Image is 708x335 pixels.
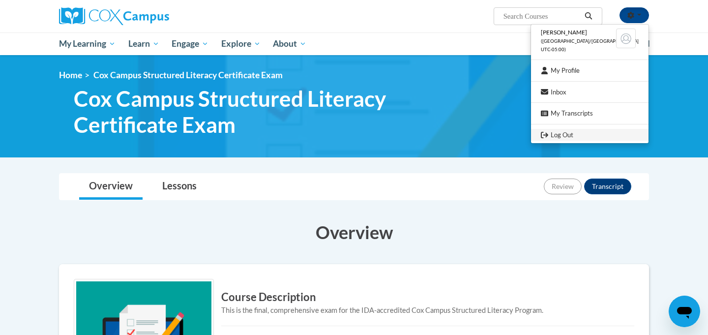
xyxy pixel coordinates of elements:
span: Cox Campus Structured Literacy Certificate Exam [93,70,283,80]
a: My Learning [53,32,122,55]
a: My Profile [531,64,649,77]
h3: Overview [59,220,649,244]
div: This is the final, comprehensive exam for the IDA-accredited Cox Campus Structured Literacy Program. [74,305,634,316]
a: Cox Campus [59,7,246,25]
span: My Learning [59,38,116,50]
a: Learn [122,32,166,55]
span: About [273,38,306,50]
input: Search Courses [502,10,581,22]
a: Home [59,70,82,80]
a: Explore [215,32,267,55]
a: Logout [531,129,649,141]
span: [PERSON_NAME] [541,29,587,36]
span: Cox Campus Structured Literacy Certificate Exam [74,86,413,138]
a: Overview [79,174,143,200]
h3: Course Description [74,290,634,305]
button: Review [544,179,582,194]
button: Account Settings [619,7,649,23]
span: ([GEOGRAPHIC_DATA]/[GEOGRAPHIC_DATA] UTC-05:00) [541,38,639,52]
a: Engage [165,32,215,55]
button: Search [581,10,596,22]
a: Lessons [152,174,206,200]
a: About [267,32,313,55]
img: Cox Campus [59,7,169,25]
div: Main menu [44,32,664,55]
a: Inbox [531,86,649,98]
span: Engage [172,38,208,50]
button: Transcript [584,179,631,194]
img: Learner Profile Avatar [616,29,636,48]
span: Learn [128,38,159,50]
span: Explore [221,38,261,50]
a: My Transcripts [531,107,649,120]
iframe: Button to launch messaging window [669,296,700,327]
